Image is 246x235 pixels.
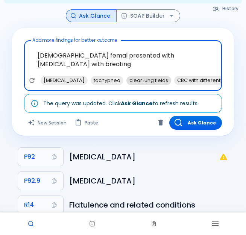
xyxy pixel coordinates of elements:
svg: P92: Not a billable code [219,152,228,161]
span: P92 [24,152,35,162]
span: tachypnea [91,76,123,85]
span: P92.9 [24,176,40,186]
button: Copy Code P92 to clipboard [18,148,63,166]
button: Copy Code R14 to clipboard [18,196,63,214]
span: [MEDICAL_DATA] [41,76,88,85]
span: clear lung fields [126,76,171,85]
textarea: [DEMOGRAPHIC_DATA] femal presented with [MEDICAL_DATA] with breating [29,44,217,76]
h6: Feeding problems of newborn [69,151,219,163]
button: Ask Glance [169,116,222,130]
strong: Ask Glance [121,100,153,107]
h6: Feeding problem of newborn, unspecified [69,175,228,187]
button: History [209,3,243,14]
button: Copy Code P92.9 to clipboard [18,172,63,190]
span: R14 [24,200,34,210]
div: The query was updated. Click to refresh results. [43,97,199,110]
h6: Flatulence and related conditions [69,199,228,211]
button: Ask Glance [66,9,117,23]
button: Paste from clipboard [71,116,103,130]
span: CBC with differential [174,76,229,85]
button: Refresh suggestions [26,75,38,86]
button: Clears all inputs and results. [24,116,71,130]
label: Add more findings for better outcome [32,37,117,43]
button: SOAP Builder [116,9,180,23]
button: Clear [155,117,166,128]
